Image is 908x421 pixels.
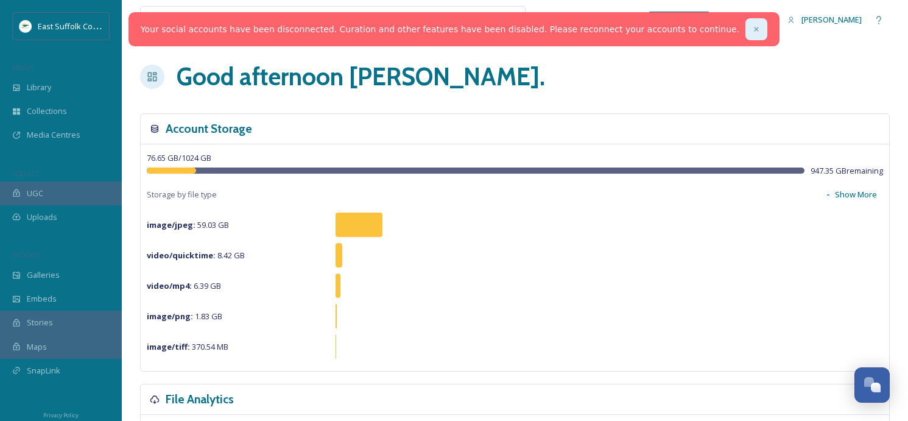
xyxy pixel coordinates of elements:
[147,280,192,291] strong: video/mp4 :
[166,391,234,408] h3: File Analytics
[818,183,883,207] button: Show More
[147,219,229,230] span: 59.03 GB
[141,23,739,36] a: Your social accounts have been disconnected. Curation and other features have been disabled. Plea...
[147,311,222,322] span: 1.83 GB
[43,411,79,419] span: Privacy Policy
[27,211,57,223] span: Uploads
[147,189,217,200] span: Storage by file type
[27,105,67,117] span: Collections
[27,269,60,281] span: Galleries
[177,58,545,95] h1: Good afternoon [PERSON_NAME] .
[801,14,862,25] span: [PERSON_NAME]
[169,7,426,34] input: Search your library
[27,317,53,328] span: Stories
[854,367,890,403] button: Open Chat
[12,63,33,72] span: MEDIA
[27,365,60,377] span: SnapLink
[811,165,883,177] span: 947.35 GB remaining
[12,169,38,178] span: COLLECT
[27,82,51,93] span: Library
[19,20,32,32] img: ESC%20Logo.png
[147,152,211,163] span: 76.65 GB / 1024 GB
[649,12,709,29] a: What's New
[12,250,40,260] span: WIDGETS
[147,250,245,261] span: 8.42 GB
[38,20,110,32] span: East Suffolk Council
[27,129,80,141] span: Media Centres
[147,341,228,352] span: 370.54 MB
[448,8,519,32] a: View all files
[147,280,221,291] span: 6.39 GB
[147,219,195,230] strong: image/jpeg :
[27,188,43,199] span: UGC
[147,311,193,322] strong: image/png :
[781,8,868,32] a: [PERSON_NAME]
[147,250,216,261] strong: video/quicktime :
[147,341,190,352] strong: image/tiff :
[166,120,252,138] h3: Account Storage
[27,293,57,305] span: Embeds
[27,341,47,353] span: Maps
